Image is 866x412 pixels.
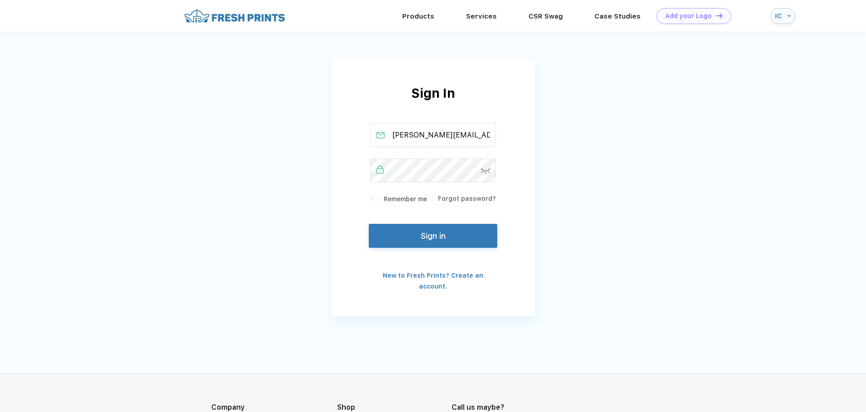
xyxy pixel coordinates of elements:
label: Remember me [370,194,427,204]
div: Add your Logo [665,12,712,20]
img: password_active.svg [376,166,384,174]
button: Sign in [369,224,497,248]
img: password-icon.svg [481,168,490,174]
div: IC [775,12,785,20]
input: Email [370,123,496,147]
div: Sign In [331,84,535,123]
a: Forgot password? [438,195,496,202]
img: email_active.svg [376,132,385,138]
img: fo%20logo%202.webp [181,8,288,24]
a: Products [402,12,434,20]
img: arrow_down_blue.svg [787,14,791,18]
img: DT [716,13,723,18]
a: New to Fresh Prints? Create an account. [383,272,483,290]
